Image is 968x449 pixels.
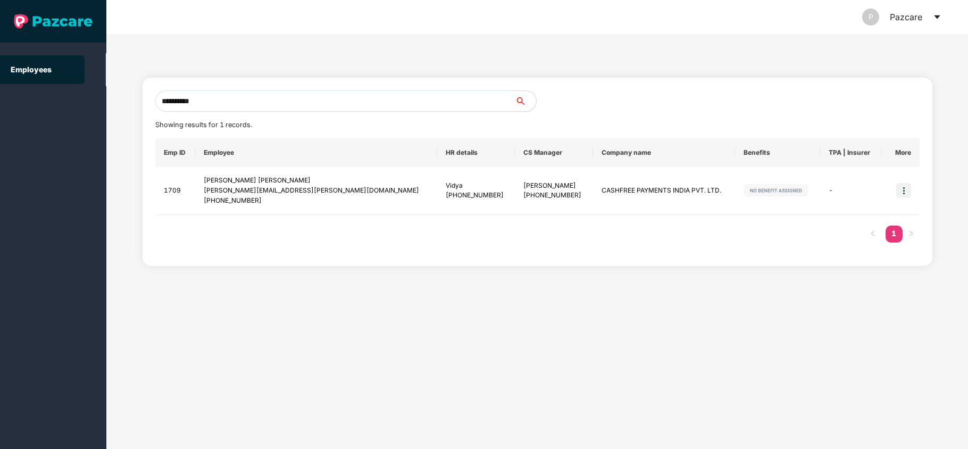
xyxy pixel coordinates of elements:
[437,138,515,167] th: HR details
[514,97,536,105] span: search
[881,138,920,167] th: More
[204,186,428,196] div: [PERSON_NAME][EMAIL_ADDRESS][PERSON_NAME][DOMAIN_NAME]
[195,138,437,167] th: Employee
[155,167,196,215] td: 1709
[908,230,914,237] span: right
[829,186,872,196] div: -
[735,138,820,167] th: Benefits
[933,13,941,21] span: caret-down
[870,230,876,237] span: left
[593,138,735,167] th: Company name
[155,121,252,129] span: Showing results for 1 records.
[886,226,903,243] li: 1
[11,65,52,74] a: Employees
[446,181,507,191] div: Vidya
[864,226,881,243] li: Previous Page
[523,190,585,201] div: [PHONE_NUMBER]
[204,176,428,186] div: [PERSON_NAME] [PERSON_NAME]
[204,196,428,206] div: [PHONE_NUMBER]
[903,226,920,243] button: right
[515,138,593,167] th: CS Manager
[820,138,881,167] th: TPA | Insurer
[514,90,537,112] button: search
[446,190,507,201] div: [PHONE_NUMBER]
[155,138,196,167] th: Emp ID
[896,183,911,198] img: icon
[903,226,920,243] li: Next Page
[523,181,585,191] div: [PERSON_NAME]
[864,226,881,243] button: left
[869,9,873,26] span: P
[886,226,903,242] a: 1
[593,167,735,215] td: CASHFREE PAYMENTS INDIA PVT. LTD.
[744,184,808,197] img: svg+xml;base64,PHN2ZyB4bWxucz0iaHR0cDovL3d3dy53My5vcmcvMjAwMC9zdmciIHdpZHRoPSIxMjIiIGhlaWdodD0iMj...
